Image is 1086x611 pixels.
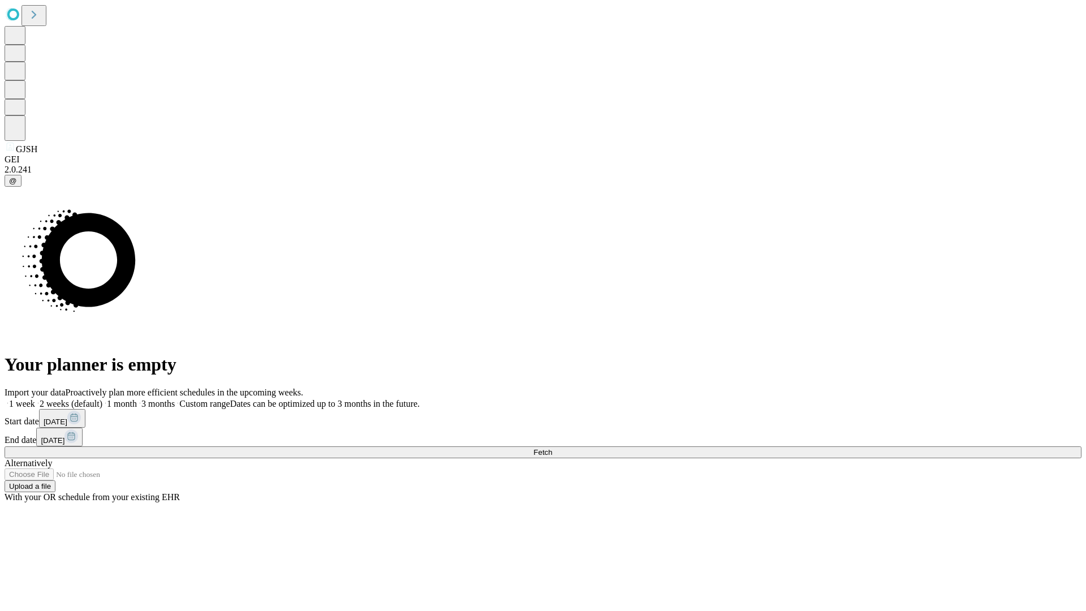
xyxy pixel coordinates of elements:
div: 2.0.241 [5,165,1081,175]
button: Upload a file [5,480,55,492]
span: GJSH [16,144,37,154]
div: GEI [5,154,1081,165]
span: Import your data [5,388,66,397]
span: Custom range [179,399,230,408]
button: [DATE] [39,409,85,428]
span: 2 weeks (default) [40,399,102,408]
h1: Your planner is empty [5,354,1081,375]
div: Start date [5,409,1081,428]
span: Alternatively [5,458,52,468]
div: End date [5,428,1081,446]
span: [DATE] [44,418,67,426]
span: @ [9,177,17,185]
span: 1 month [107,399,137,408]
span: 1 week [9,399,35,408]
span: [DATE] [41,436,64,445]
span: Dates can be optimized up to 3 months in the future. [230,399,420,408]
button: @ [5,175,21,187]
button: [DATE] [36,428,83,446]
span: Fetch [533,448,552,457]
span: With your OR schedule from your existing EHR [5,492,180,502]
span: Proactively plan more efficient schedules in the upcoming weeks. [66,388,303,397]
span: 3 months [141,399,175,408]
button: Fetch [5,446,1081,458]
